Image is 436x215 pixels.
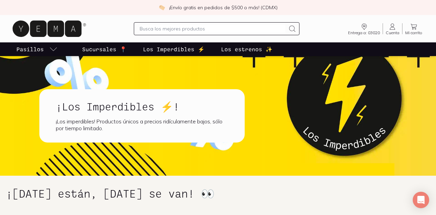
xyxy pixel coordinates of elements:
[56,100,228,112] h1: ¡Los Imperdibles ⚡!
[348,31,380,35] span: Entrega a: 03020
[383,23,402,35] a: Cuenta
[220,42,274,56] a: Los estrenos ✨
[413,192,429,208] div: Open Intercom Messenger
[386,31,399,35] span: Cuenta
[82,45,127,53] p: Sucursales 📍
[56,118,228,132] div: ¡Los imperdibles! Productos únicos a precios ridículamente bajos, sólo por tiempo limitado.
[405,31,422,35] span: Mi carrito
[142,42,206,56] a: Los Imperdibles ⚡️
[15,42,59,56] a: pasillo-todos-link
[221,45,272,53] p: Los estrenos ✨
[345,23,383,35] a: Entrega a: 03020
[143,45,205,53] p: Los Imperdibles ⚡️
[6,187,430,200] h1: ¡[DATE] están, [DATE] se van! 👀
[81,42,128,56] a: Sucursales 📍
[16,45,44,53] p: Pasillos
[39,89,267,143] a: ¡Los Imperdibles ⚡!¡Los imperdibles! Productos únicos a precios ridículamente bajos, sólo por tie...
[159,4,165,11] img: check
[169,4,278,11] p: ¡Envío gratis en pedidos de $500 o más! (CDMX)
[140,25,285,33] input: Busca los mejores productos
[402,23,425,35] a: Mi carrito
